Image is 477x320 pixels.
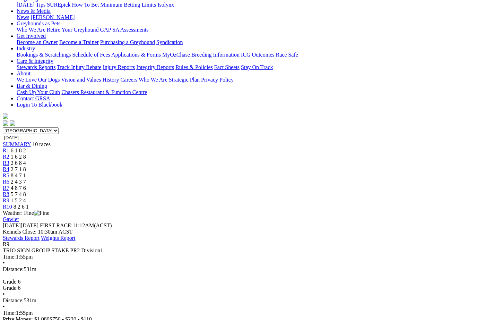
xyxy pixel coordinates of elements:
a: Chasers Restaurant & Function Centre [61,90,147,95]
span: 6 1 8 2 [11,148,26,154]
span: FIRST RACE: [40,223,72,229]
a: About [17,71,31,77]
div: Get Involved [17,40,474,46]
a: SUMMARY [3,142,31,148]
span: 2 6 8 4 [11,160,26,166]
span: R9 [3,242,9,247]
a: Fact Sheets [214,65,240,70]
span: Grade: [3,285,18,291]
a: Purchasing a Greyhound [100,40,155,45]
div: 6 [3,279,474,285]
img: Fine [34,210,49,217]
span: • [3,292,5,297]
a: Track Injury Rebate [57,65,101,70]
a: R3 [3,160,9,166]
div: Kennels Close: 10:30am ACST [3,229,474,235]
div: Wagering [17,2,474,8]
div: 1:55pm [3,310,474,317]
a: Integrity Reports [136,65,174,70]
a: Cash Up Your Club [17,90,60,95]
div: 531m [3,267,474,273]
a: We Love Our Dogs [17,77,60,83]
span: 1 6 2 8 [11,154,26,160]
span: 1 5 2 4 [11,198,26,204]
a: R5 [3,173,9,179]
a: R10 [3,204,12,210]
a: Care & Integrity [17,58,53,64]
span: Weather: Fine [3,210,49,216]
span: [DATE] [3,223,38,229]
span: Time: [3,254,16,260]
a: Contact GRSA [17,96,50,102]
div: News & Media [17,15,474,21]
a: Stewards Report [3,235,40,241]
a: Greyhounds as Pets [17,21,60,27]
a: [DATE] Tips [17,2,45,8]
img: facebook.svg [3,121,8,126]
a: Careers [120,77,137,83]
span: Grade: [3,279,18,285]
a: SUREpick [47,2,70,8]
a: Bookings & Scratchings [17,52,71,58]
img: logo-grsa-white.png [3,114,8,119]
a: R8 [3,192,9,197]
span: • [3,304,5,310]
div: Greyhounds as Pets [17,27,474,33]
a: How To Bet [72,2,99,8]
span: Time: [3,310,16,316]
div: Bar & Dining [17,90,474,96]
a: Applications & Forms [111,52,161,58]
a: Injury Reports [103,65,135,70]
a: R7 [3,185,9,191]
span: 4 8 7 6 [11,185,26,191]
span: 8 4 7 1 [11,173,26,179]
a: MyOzChase [162,52,190,58]
div: About [17,77,474,83]
span: • [3,260,5,266]
a: Weights Report [41,235,76,241]
a: Stay On Track [241,65,273,70]
a: ICG Outcomes [241,52,274,58]
div: 1:55pm [3,254,474,260]
a: Login To Blackbook [17,102,62,108]
a: R1 [3,148,9,154]
a: News & Media [17,8,51,14]
a: Syndication [156,40,183,45]
a: Strategic Plan [169,77,200,83]
a: Bar & Dining [17,83,47,89]
span: R4 [3,167,9,172]
a: Gawler [3,217,19,222]
span: 10 races [32,142,51,148]
span: 2 4 3 7 [11,179,26,185]
a: Breeding Information [191,52,240,58]
a: Isolynx [157,2,174,8]
span: [DATE] [3,223,21,229]
a: Become an Owner [17,40,58,45]
span: Distance: [3,267,24,272]
a: Become a Trainer [59,40,99,45]
span: 8 2 6 1 [14,204,29,210]
a: Privacy Policy [201,77,234,83]
span: Distance: [3,298,24,304]
a: GAP SA Assessments [100,27,149,33]
div: Care & Integrity [17,65,474,71]
div: TRIO SIGN GROUP STAKE PR2 Division1 [3,248,474,254]
span: 2 7 1 8 [11,167,26,172]
span: 11:12AM(ACST) [40,223,112,229]
img: twitter.svg [10,121,15,126]
a: R6 [3,179,9,185]
a: R9 [3,198,9,204]
a: Rules & Policies [175,65,213,70]
a: R2 [3,154,9,160]
a: Retire Your Greyhound [47,27,99,33]
a: Who We Are [139,77,167,83]
div: Industry [17,52,474,58]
